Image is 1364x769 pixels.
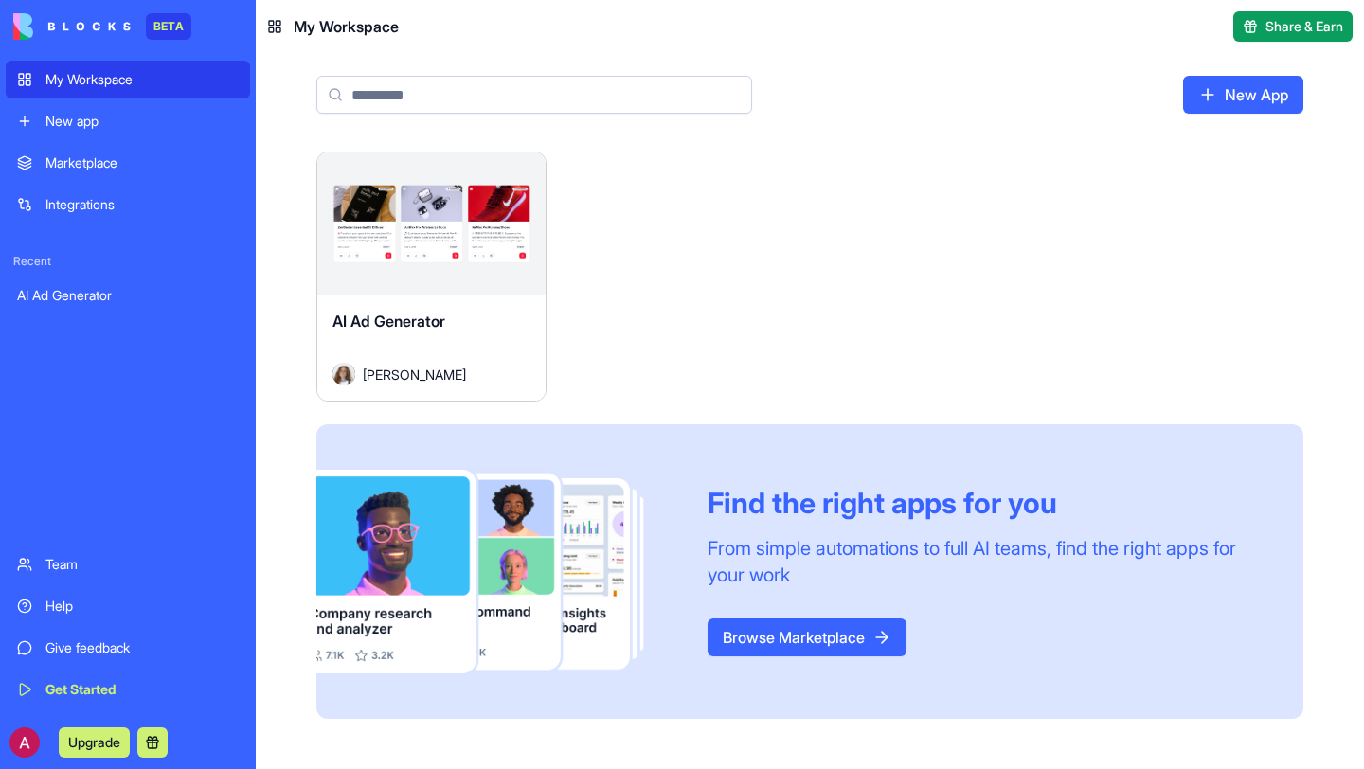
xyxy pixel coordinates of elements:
[708,486,1258,520] div: Find the right apps for you
[13,13,191,40] a: BETA
[13,13,131,40] img: logo
[45,597,239,616] div: Help
[6,144,250,182] a: Marketplace
[332,312,445,331] span: AI Ad Generator
[6,102,250,140] a: New app
[6,186,250,224] a: Integrations
[708,618,906,656] a: Browse Marketplace
[6,587,250,625] a: Help
[146,13,191,40] div: BETA
[316,152,547,402] a: AI Ad GeneratorAvatar[PERSON_NAME]
[6,629,250,667] a: Give feedback
[6,671,250,708] a: Get Started
[6,545,250,583] a: Team
[1233,11,1353,42] button: Share & Earn
[9,727,40,758] img: ACg8ocI19S9v8V8NnvftU8CmpE9Cr5gjK1fmqHLjAkwzaMKG3Om3Ww=s96-c
[6,277,250,314] a: AI Ad Generator
[6,61,250,98] a: My Workspace
[45,153,239,172] div: Marketplace
[59,732,130,751] a: Upgrade
[45,638,239,657] div: Give feedback
[45,195,239,214] div: Integrations
[708,535,1258,588] div: From simple automations to full AI teams, find the right apps for your work
[332,363,355,385] img: Avatar
[45,70,239,89] div: My Workspace
[1265,17,1343,36] span: Share & Earn
[45,112,239,131] div: New app
[1183,76,1303,114] a: New App
[363,365,466,384] span: [PERSON_NAME]
[17,286,239,305] div: AI Ad Generator
[45,555,239,574] div: Team
[316,470,677,672] img: Frame_181_egmpey.png
[294,15,399,38] span: My Workspace
[59,727,130,758] button: Upgrade
[45,680,239,699] div: Get Started
[6,254,250,269] span: Recent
